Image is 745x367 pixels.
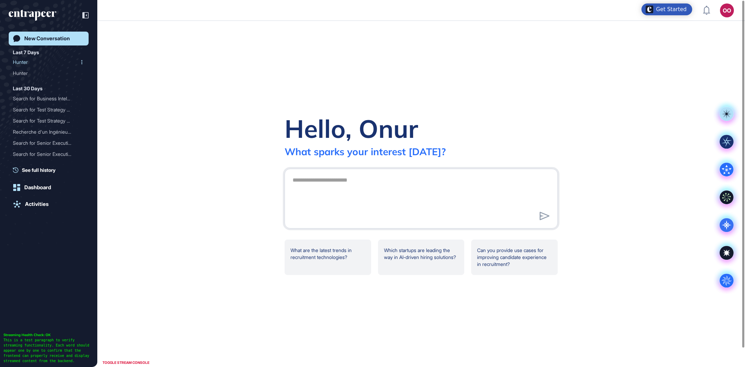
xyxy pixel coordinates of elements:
[24,35,70,42] div: New Conversation
[22,166,56,174] span: See full history
[13,166,89,174] a: See full history
[13,126,84,137] div: Recherche d'un Ingénieur en Stratégie et Plan de Test AD H/F pour la région MENA et Afrique
[641,3,692,15] div: Open Get Started checklist
[13,68,84,79] div: Hunter
[13,149,84,160] div: Search for Senior Executives in Digital Banking at Coop Bank, Luminor, Lunar, Tuum, and Doconomy
[13,115,79,126] div: Search for Test Strategy ...
[285,145,446,158] div: What sparks your interest [DATE]?
[13,115,84,126] div: Search for Test Strategy and Planning Engineers in Automated Driving with Experience in ADAS and ...
[9,197,89,211] a: Activities
[13,160,79,171] div: Search for Senior Executi...
[285,113,418,144] div: Hello, Onur
[9,32,89,45] a: New Conversation
[13,68,79,79] div: Hunter
[13,137,84,149] div: Search for Senior Executives and Directors at Coop Pank AS in Digital Banking and IT
[13,104,84,115] div: Search for Test Strategy and Planning Engineers with Experience in L2/L3 Automated Driving and AD...
[24,184,51,191] div: Dashboard
[25,201,49,207] div: Activities
[13,149,79,160] div: Search for Senior Executi...
[13,57,84,68] div: Hunter
[13,137,79,149] div: Search for Senior Executi...
[13,126,79,137] div: Recherche d'un Ingénieur ...
[13,93,84,104] div: Search for Business Intelligence Manager candidates in Turkey with Power BI skills from Nielsen, ...
[285,240,371,275] div: What are the latest trends in recruitment technologies?
[656,6,687,13] div: Get Started
[471,240,558,275] div: Can you provide use cases for improving candidate experience in recruitment?
[378,240,465,275] div: Which startups are leading the way in AI-driven hiring solutions?
[13,48,39,57] div: Last 7 Days
[13,93,79,104] div: Search for Business Intel...
[13,160,84,171] div: Search for Senior Executives in Digital Banking and Fintech in Estonia and Sweden
[13,104,79,115] div: Search for Test Strategy ...
[720,3,734,17] button: OO
[13,84,42,93] div: Last 30 Days
[13,57,79,68] div: Hunter
[9,181,89,194] a: Dashboard
[646,6,653,13] img: launcher-image-alternative-text
[9,10,56,21] div: entrapeer-logo
[101,358,151,367] div: TOGGLE STREAM CONSOLE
